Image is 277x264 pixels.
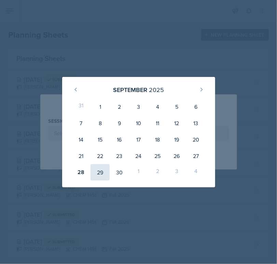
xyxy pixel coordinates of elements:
div: 22 [91,148,110,164]
div: 31 [72,98,91,115]
div: 2 [148,164,167,181]
div: 23 [110,148,129,164]
div: 30 [110,164,129,181]
div: 2 [110,98,129,115]
div: 19 [167,131,186,148]
div: 11 [148,115,167,131]
div: 14 [72,131,91,148]
div: 12 [167,115,186,131]
div: 16 [110,131,129,148]
div: 25 [148,148,167,164]
div: 24 [129,148,148,164]
div: 1 [129,164,148,181]
div: 18 [148,131,167,148]
div: 3 [129,98,148,115]
div: 1 [91,98,110,115]
div: 26 [167,148,186,164]
div: 7 [72,115,91,131]
div: 15 [91,131,110,148]
div: 13 [186,115,205,131]
div: September [113,85,147,94]
div: 21 [72,148,91,164]
div: 8 [91,115,110,131]
div: 2025 [149,85,164,94]
div: 4 [148,98,167,115]
div: 6 [186,98,205,115]
div: 29 [91,164,110,181]
div: 9 [110,115,129,131]
div: 28 [72,164,91,181]
div: 27 [186,148,205,164]
div: 20 [186,131,205,148]
div: 10 [129,115,148,131]
div: 17 [129,131,148,148]
div: 5 [167,98,186,115]
div: 4 [186,164,205,181]
div: 3 [167,164,186,181]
